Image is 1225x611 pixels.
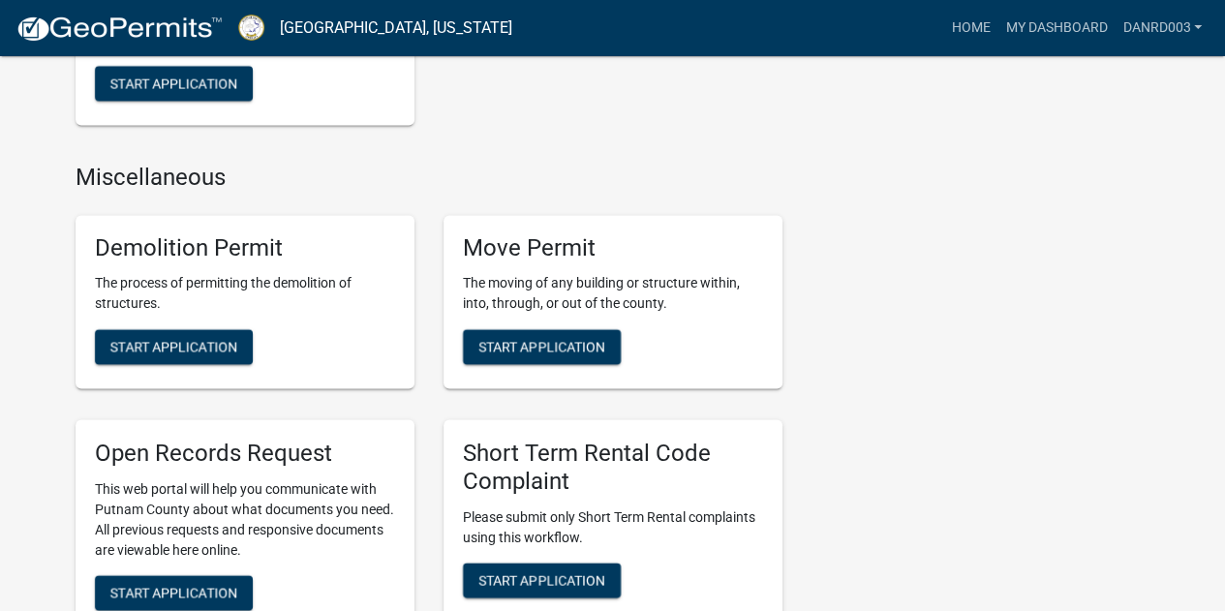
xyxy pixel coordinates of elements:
[110,339,237,354] span: Start Application
[95,575,253,610] button: Start Application
[95,329,253,364] button: Start Application
[1115,10,1210,46] a: Danrd003
[463,329,621,364] button: Start Application
[463,439,763,495] h5: Short Term Rental Code Complaint
[238,15,264,41] img: Putnam County, Georgia
[95,234,395,262] h5: Demolition Permit
[463,273,763,314] p: The moving of any building or structure within, into, through, or out of the county.
[95,273,395,314] p: The process of permitting the demolition of structures.
[478,572,605,588] span: Start Application
[997,10,1115,46] a: My Dashboard
[110,585,237,600] span: Start Application
[76,164,782,192] h4: Miscellaneous
[943,10,997,46] a: Home
[478,339,605,354] span: Start Application
[110,75,237,90] span: Start Application
[463,563,621,597] button: Start Application
[280,12,512,45] a: [GEOGRAPHIC_DATA], [US_STATE]
[95,478,395,560] p: This web portal will help you communicate with Putnam County about what documents you need. All p...
[95,439,395,467] h5: Open Records Request
[463,506,763,547] p: Please submit only Short Term Rental complaints using this workflow.
[95,66,253,101] button: Start Application
[463,234,763,262] h5: Move Permit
